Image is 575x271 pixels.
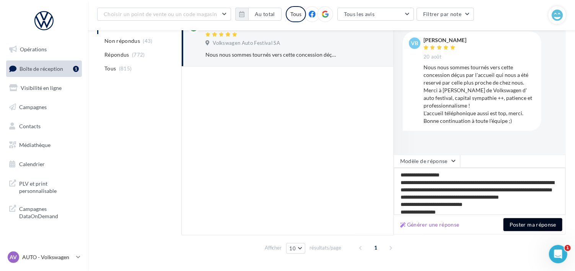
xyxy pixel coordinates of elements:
[394,155,460,168] button: Modèle de réponse
[5,118,83,134] a: Contacts
[424,64,535,125] div: Nous nous sommes tournés vers cette concession déçus par l'accueil qui nous a été reservé par cel...
[565,245,571,251] span: 1
[19,104,47,110] span: Campagnes
[424,54,441,60] span: 20 août
[104,37,140,45] span: Non répondus
[20,46,47,52] span: Opérations
[10,253,17,261] span: AV
[248,8,282,21] button: Au total
[19,142,50,148] span: Médiathèque
[286,243,306,254] button: 10
[309,244,341,251] span: résultats/page
[5,99,83,115] a: Campagnes
[19,178,79,195] span: PLV et print personnalisable
[503,218,562,231] button: Poster ma réponse
[21,85,62,91] span: Visibilité en ligne
[104,11,217,17] span: Choisir un point de vente ou un code magasin
[290,245,296,251] span: 10
[286,6,306,22] div: Tous
[5,80,83,96] a: Visibilité en ligne
[20,65,63,72] span: Boîte de réception
[5,137,83,153] a: Médiathèque
[132,52,145,58] span: (772)
[370,242,382,254] span: 1
[5,175,83,198] a: PLV et print personnalisable
[265,244,282,251] span: Afficher
[19,161,45,167] span: Calendrier
[417,8,474,21] button: Filtrer par note
[19,204,79,220] span: Campagnes DataOnDemand
[119,65,132,72] span: (815)
[424,38,466,43] div: [PERSON_NAME]
[104,51,129,59] span: Répondus
[549,245,567,263] iframe: Intercom live chat
[5,201,83,223] a: Campagnes DataOnDemand
[235,8,282,21] button: Au total
[143,38,153,44] span: (43)
[6,250,82,264] a: AV AUTO - Volkswagen
[22,253,73,261] p: AUTO - Volkswagen
[411,39,419,47] span: VB
[5,41,83,57] a: Opérations
[5,156,83,172] a: Calendrier
[97,8,231,21] button: Choisir un point de vente ou un code magasin
[19,122,41,129] span: Contacts
[5,60,83,77] a: Boîte de réception1
[344,11,375,17] span: Tous les avis
[73,66,79,72] div: 1
[397,220,463,229] button: Générer une réponse
[205,51,337,59] div: Nous nous sommes tournés vers cette concession déçus par l'accueil qui nous a été reservé par cel...
[104,65,116,72] span: Tous
[337,8,414,21] button: Tous les avis
[213,40,280,47] span: Volkswagen Auto Festival SA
